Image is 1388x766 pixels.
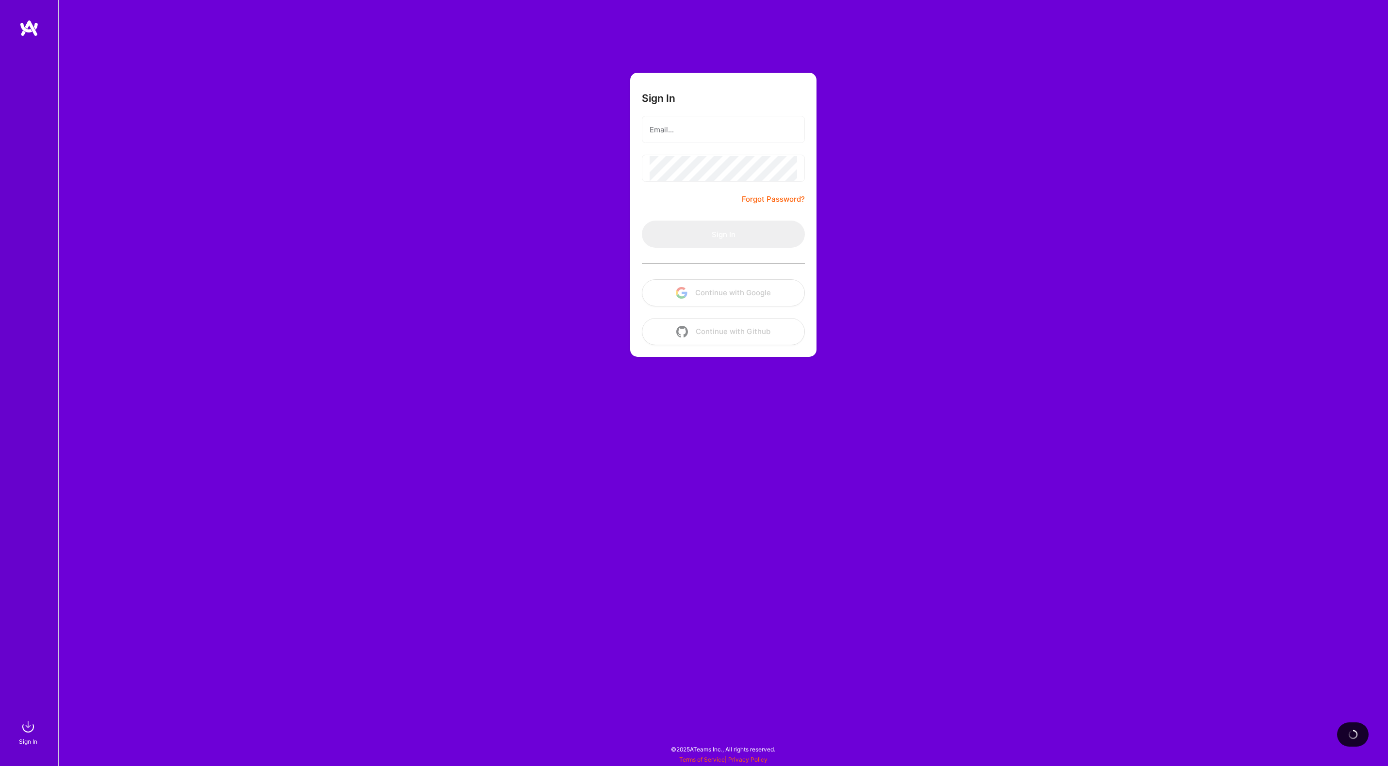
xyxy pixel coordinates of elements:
[676,326,688,337] img: icon
[20,717,38,747] a: sign inSign In
[58,737,1388,761] div: © 2025 ATeams Inc., All rights reserved.
[679,756,725,763] a: Terms of Service
[19,736,37,747] div: Sign In
[676,287,687,299] img: icon
[742,193,805,205] a: Forgot Password?
[19,19,39,37] img: logo
[642,92,675,104] h3: Sign In
[642,318,805,345] button: Continue with Github
[728,756,767,763] a: Privacy Policy
[650,117,797,142] input: Email...
[18,717,38,736] img: sign in
[1348,730,1358,739] img: loading
[642,279,805,306] button: Continue with Google
[679,756,767,763] span: |
[642,221,805,248] button: Sign In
